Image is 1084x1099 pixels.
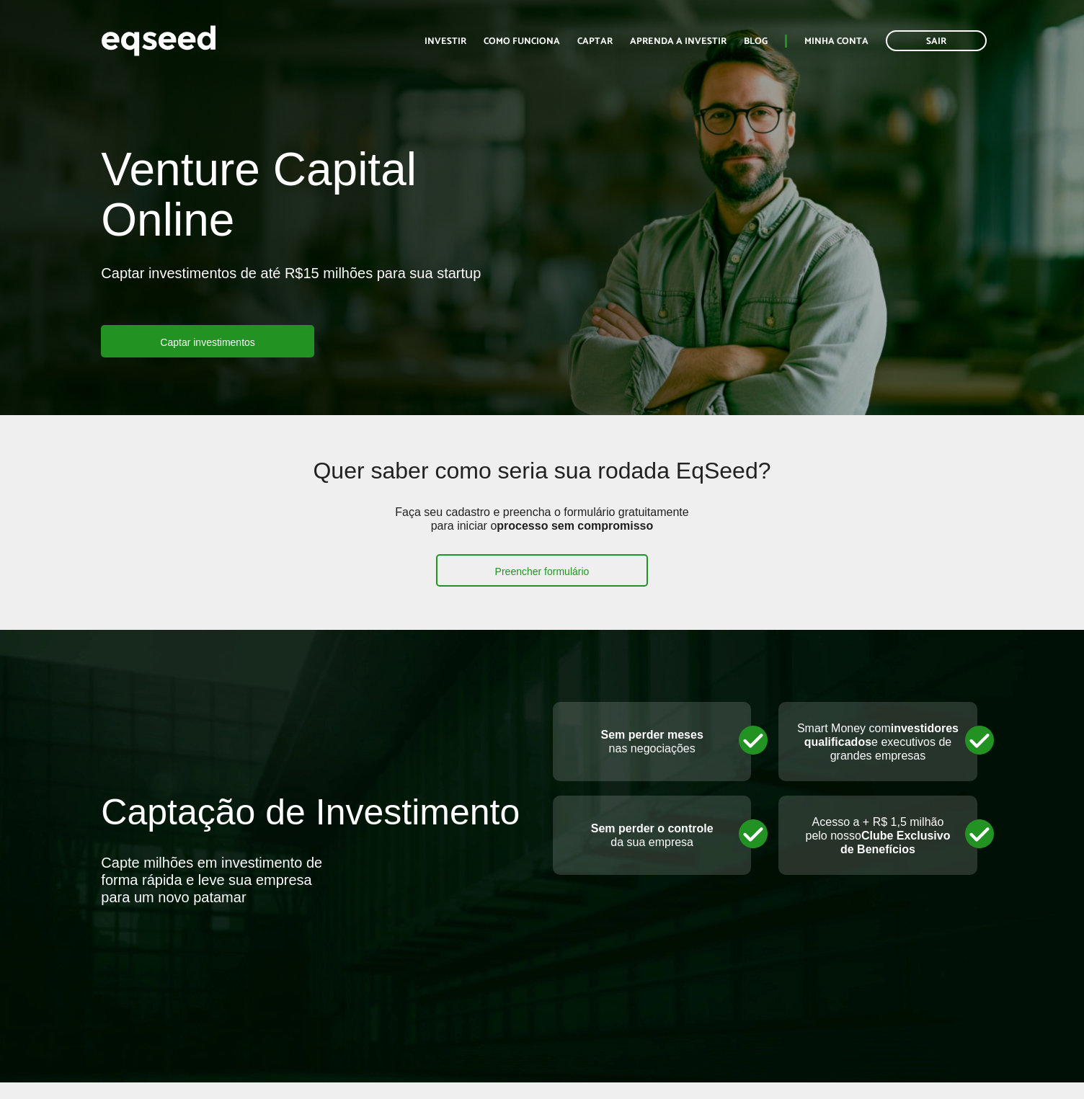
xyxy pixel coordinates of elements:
[101,854,332,906] div: Capte milhões em investimento de forma rápida e leve sua empresa para um novo patamar
[101,793,531,854] h2: Captação de Investimento
[101,144,531,253] h1: Venture Capital Online
[101,325,314,357] a: Captar investimentos
[591,822,714,835] strong: Sem perder o controle
[425,37,466,46] a: Investir
[436,554,649,587] a: Preencher formulário
[484,37,560,46] a: Como funciona
[567,822,737,849] p: da sua empresa
[886,30,987,51] a: Sair
[804,37,868,46] a: Minha conta
[101,264,481,325] p: Captar investimentos de até R$15 milhões para sua startup
[567,728,737,755] p: nas negociações
[744,37,768,46] a: Blog
[101,22,216,60] img: EqSeed
[804,722,959,748] strong: investidores qualificados
[840,829,951,855] strong: Clube Exclusivo de Benefícios
[192,458,893,505] h2: Quer saber como seria sua rodada EqSeed?
[391,505,693,554] p: Faça seu cadastro e preencha o formulário gratuitamente para iniciar o
[630,37,727,46] a: Aprenda a investir
[497,520,653,532] strong: processo sem compromisso
[793,815,962,857] p: Acesso a + R$ 1,5 milhão pelo nosso
[577,37,613,46] a: Captar
[600,729,703,741] strong: Sem perder meses
[793,721,962,763] p: Smart Money com e executivos de grandes empresas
